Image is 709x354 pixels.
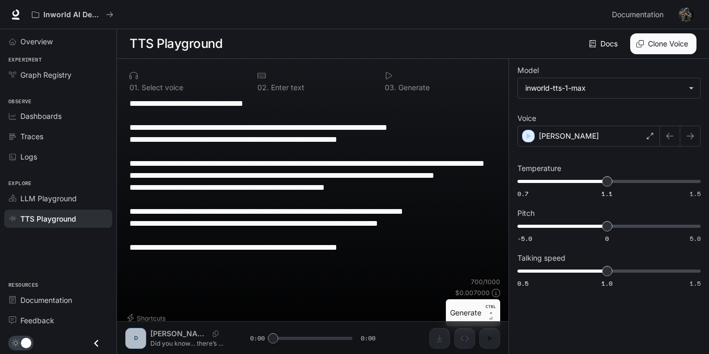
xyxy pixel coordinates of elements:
a: Feedback [4,311,112,329]
p: Generate [396,84,430,91]
span: 1.5 [690,189,701,198]
p: CTRL + [486,303,496,316]
span: Dashboards [20,111,62,121]
span: Feedback [20,315,54,326]
span: Traces [20,131,43,142]
p: 700 / 1000 [471,277,500,286]
a: Documentation [4,291,112,309]
span: 1.5 [690,279,701,288]
p: 0 1 . [129,84,139,91]
span: 5.0 [690,234,701,243]
p: Talking speed [517,254,565,262]
p: Select voice [139,84,183,91]
button: GenerateCTRL +⏎ [446,299,500,326]
p: Pitch [517,210,535,217]
a: Documentation [608,4,671,25]
button: User avatar [676,4,696,25]
span: 0.5 [517,279,528,288]
span: LLM Playground [20,193,77,204]
span: Overview [20,36,53,47]
p: Voice [517,115,536,122]
p: ⏎ [486,303,496,322]
span: 0 [605,234,609,243]
span: -5.0 [517,234,532,243]
a: Overview [4,32,112,51]
a: LLM Playground [4,189,112,207]
button: Shortcuts [125,310,170,326]
p: Model [517,67,539,74]
img: User avatar [679,7,693,22]
a: TTS Playground [4,210,112,228]
p: Enter text [269,84,304,91]
span: Dark mode toggle [21,337,31,348]
button: All workspaces [27,4,118,25]
a: Traces [4,127,112,145]
a: Graph Registry [4,66,112,84]
button: Clone Voice [630,33,696,54]
span: 1.1 [601,189,612,198]
span: 0.7 [517,189,528,198]
span: Documentation [612,8,664,21]
p: [PERSON_NAME] [539,131,599,141]
a: Dashboards [4,107,112,125]
a: Docs [587,33,622,54]
h1: TTS Playground [129,33,222,54]
span: TTS Playground [20,213,76,224]
span: Documentation [20,295,72,306]
a: Logs [4,148,112,166]
div: inworld-tts-1-max [518,78,700,98]
span: Graph Registry [20,69,72,80]
div: inworld-tts-1-max [525,83,683,93]
span: Logs [20,151,37,162]
p: 0 3 . [385,84,396,91]
button: Close drawer [85,333,108,354]
span: 1.0 [601,279,612,288]
p: 0 2 . [257,84,269,91]
p: $ 0.007000 [455,288,490,297]
p: Temperature [517,165,561,172]
p: Inworld AI Demos [43,10,102,19]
